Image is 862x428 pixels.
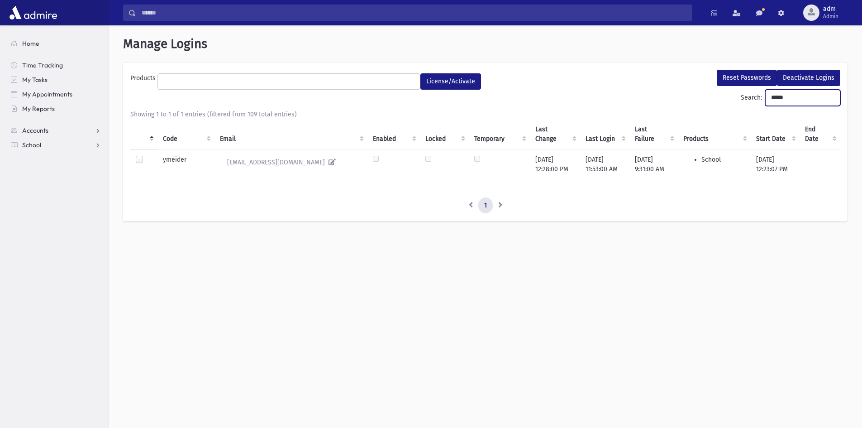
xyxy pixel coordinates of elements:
[701,155,745,164] li: School
[580,119,629,149] th: Last Login : activate to sort column ascending
[420,119,469,149] th: Locked : activate to sort column ascending
[580,149,629,179] td: [DATE] 11:53:00 AM
[4,87,108,101] a: My Appointments
[530,119,580,149] th: Last Change : activate to sort column ascending
[629,149,678,179] td: [DATE] 9:31:00 AM
[157,149,214,179] td: ymeider
[4,58,108,72] a: Time Tracking
[22,105,55,113] span: My Reports
[214,119,367,149] th: Email : activate to sort column ascending
[478,197,493,214] a: 1
[157,119,214,149] th: Code : activate to sort column ascending
[220,155,362,170] a: [EMAIL_ADDRESS][DOMAIN_NAME]
[823,13,838,20] span: Admin
[22,141,41,149] span: School
[22,90,72,98] span: My Appointments
[22,39,39,48] span: Home
[629,119,678,149] th: Last Failure : activate to sort column ascending
[4,138,108,152] a: School
[7,4,59,22] img: AdmirePro
[4,123,108,138] a: Accounts
[136,5,692,21] input: Search
[678,119,751,149] th: Products : activate to sort column ascending
[823,5,838,13] span: adm
[4,72,108,87] a: My Tasks
[751,149,800,179] td: [DATE] 12:23:07 PM
[777,70,840,86] button: Deactivate Logins
[530,149,580,179] td: [DATE] 12:28:00 PM
[123,36,848,52] h1: Manage Logins
[367,119,420,149] th: Enabled : activate to sort column ascending
[22,126,48,135] span: Accounts
[130,119,157,149] th: : activate to sort column descending
[4,36,108,51] a: Home
[469,119,530,149] th: Temporary : activate to sort column ascending
[22,61,63,69] span: Time Tracking
[800,119,840,149] th: End Date : activate to sort column ascending
[717,70,777,86] button: Reset Passwords
[741,90,840,106] label: Search:
[130,110,840,119] div: Showing 1 to 1 of 1 entries (filtered from 109 total entries)
[130,73,157,86] label: Products
[420,73,481,90] button: License/Activate
[22,76,48,84] span: My Tasks
[765,90,840,106] input: Search:
[4,101,108,116] a: My Reports
[751,119,800,149] th: Start Date : activate to sort column ascending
